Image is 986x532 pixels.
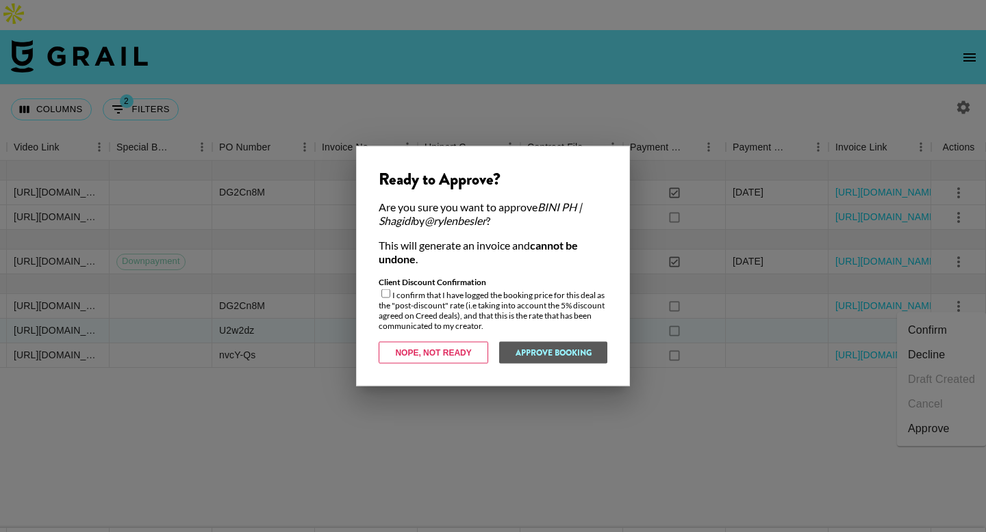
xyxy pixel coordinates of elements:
em: BINI PH | Shagidi [379,200,582,227]
div: This will generate an invoice and . [379,239,607,266]
strong: cannot be undone [379,239,578,265]
div: Are you sure you want to approve by ? [379,200,607,228]
button: Nope, Not Ready [379,342,488,364]
strong: Client Discount Confirmation [379,277,486,287]
button: Approve Booking [499,342,607,364]
em: @ rylenbesler [425,214,486,227]
div: I confirm that I have logged the booking price for this deal as the "post-discount" rate (i.e tak... [379,277,607,331]
div: Ready to Approve? [379,169,607,189]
